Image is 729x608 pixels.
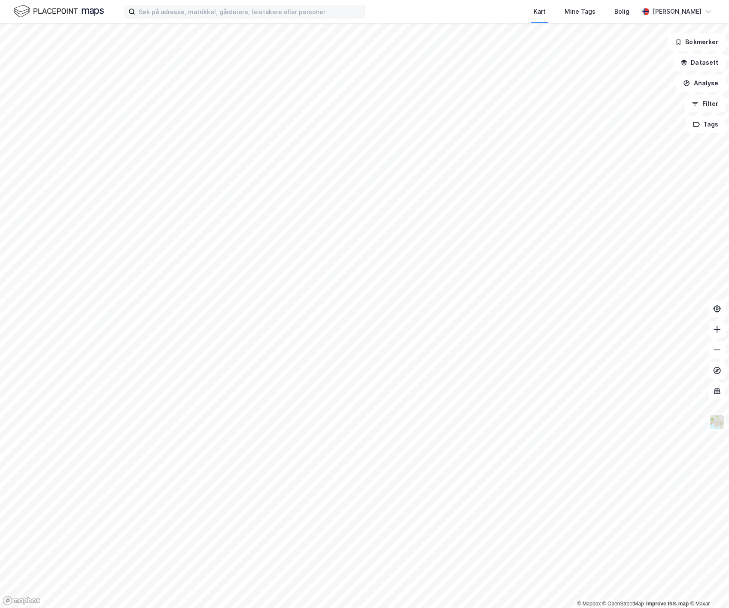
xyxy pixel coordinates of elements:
button: Tags [686,116,726,133]
iframe: Chat Widget [686,567,729,608]
button: Filter [684,95,726,112]
div: Kontrollprogram for chat [686,567,729,608]
a: OpenStreetMap [602,601,644,607]
input: Søk på adresse, matrikkel, gårdeiere, leietakere eller personer [135,5,364,18]
button: Analyse [676,75,726,92]
a: Mapbox [577,601,601,607]
img: logo.f888ab2527a4732fd821a326f86c7f29.svg [14,4,104,19]
div: [PERSON_NAME] [653,6,702,17]
a: Improve this map [646,601,689,607]
div: Bolig [614,6,629,17]
img: Z [709,414,725,430]
div: Mine Tags [565,6,595,17]
a: Mapbox homepage [3,596,40,605]
button: Bokmerker [668,33,726,51]
div: Kart [534,6,546,17]
button: Datasett [673,54,726,71]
